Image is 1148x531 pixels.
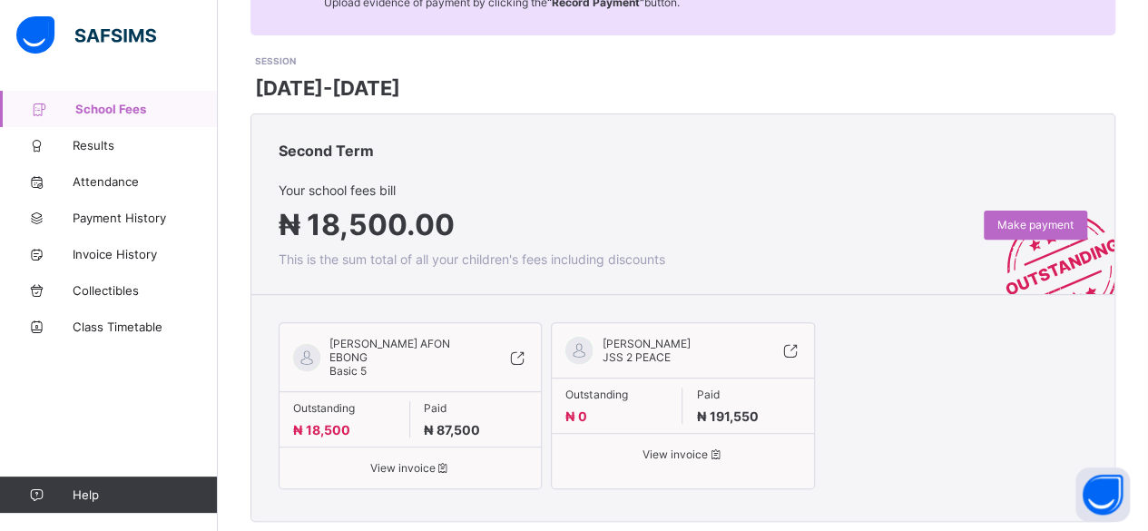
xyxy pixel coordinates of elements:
span: Basic 5 [329,364,367,378]
span: ₦ 0 [565,408,587,424]
span: JSS 2 PEACE [602,350,670,364]
span: Make payment [997,218,1074,231]
span: Outstanding [293,401,396,415]
span: ₦ 18,500.00 [279,207,455,242]
span: ₦ 191,550 [696,408,758,424]
span: Payment History [73,211,218,225]
img: safsims [16,16,156,54]
span: This is the sum total of all your children's fees including discounts [279,251,665,267]
span: [DATE]-[DATE] [255,76,400,100]
span: Attendance [73,174,218,189]
span: ₦ 87,500 [424,422,480,438]
span: [PERSON_NAME] AFON EBONG [329,337,481,364]
span: Outstanding [565,388,668,401]
span: Invoice History [73,247,218,261]
span: SESSION [255,55,296,66]
span: Paid [696,388,800,401]
span: ₦ 18,500 [293,422,350,438]
span: View invoice [293,461,527,475]
span: Class Timetable [73,320,218,334]
span: View invoice [565,447,800,461]
span: Your school fees bill [279,182,665,198]
span: Results [73,138,218,152]
span: Second Term [279,142,374,160]
img: outstanding-stamp.3c148f88c3ebafa6da95868fa43343a1.svg [983,191,1114,294]
button: Open asap [1075,467,1130,522]
span: Collectibles [73,283,218,298]
span: Paid [424,401,527,415]
span: School Fees [75,102,218,116]
span: Help [73,487,217,502]
span: [PERSON_NAME] [602,337,690,350]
